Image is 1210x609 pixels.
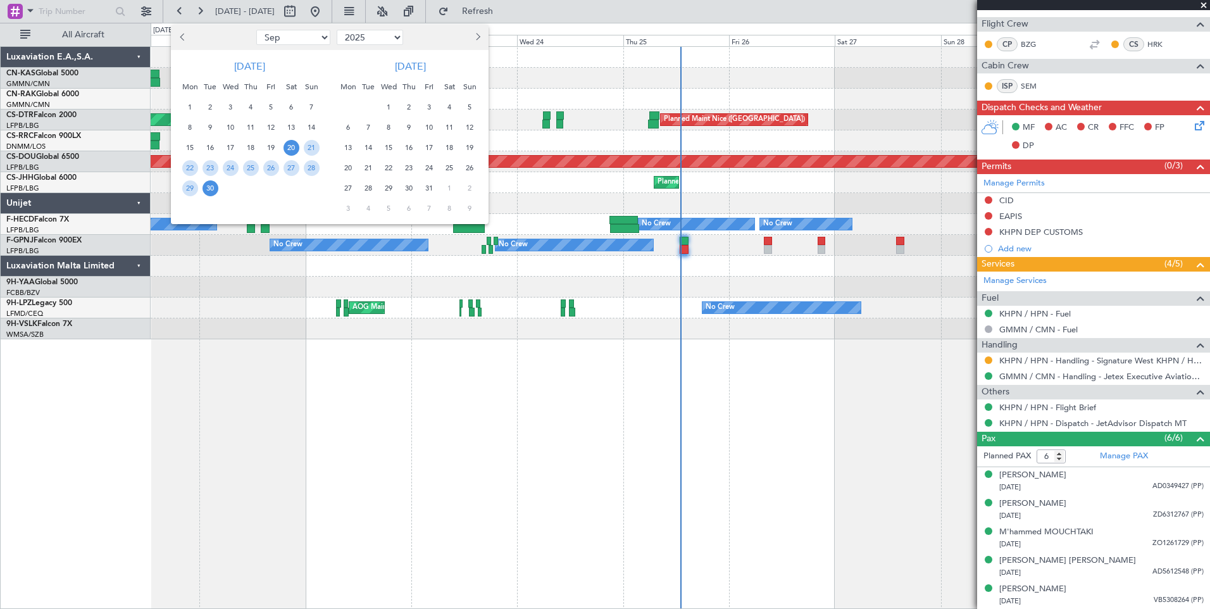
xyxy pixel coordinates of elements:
div: 12-10-2025 [459,117,480,137]
span: 10 [421,120,437,135]
span: 26 [462,160,478,176]
div: 2-9-2025 [200,97,220,117]
span: 8 [381,120,397,135]
div: 27-10-2025 [338,178,358,198]
div: 15-9-2025 [180,137,200,158]
span: 25 [442,160,458,176]
div: 22-9-2025 [180,158,200,178]
div: Sat [281,77,301,97]
span: 5 [381,201,397,217]
span: 2 [462,180,478,196]
div: 14-9-2025 [301,117,321,137]
span: 9 [462,201,478,217]
div: 22-10-2025 [378,158,399,178]
span: 8 [442,201,458,217]
span: 9 [401,120,417,135]
span: 14 [304,120,320,135]
div: 12-9-2025 [261,117,281,137]
div: 10-10-2025 [419,117,439,137]
div: 6-10-2025 [338,117,358,137]
span: 4 [243,99,259,115]
div: 27-9-2025 [281,158,301,178]
div: 18-10-2025 [439,137,459,158]
span: 3 [340,201,356,217]
div: 2-10-2025 [399,97,419,117]
div: 13-10-2025 [338,137,358,158]
span: 23 [401,160,417,176]
span: 28 [304,160,320,176]
span: 19 [263,140,279,156]
div: 26-10-2025 [459,158,480,178]
select: Select year [337,30,403,45]
div: 10-9-2025 [220,117,240,137]
span: 16 [401,140,417,156]
span: 24 [223,160,239,176]
span: 28 [361,180,377,196]
div: 23-9-2025 [200,158,220,178]
div: 30-10-2025 [399,178,419,198]
div: Tue [200,77,220,97]
div: 1-11-2025 [439,178,459,198]
div: 17-9-2025 [220,137,240,158]
span: 27 [284,160,299,176]
div: Tue [358,77,378,97]
div: 13-9-2025 [281,117,301,137]
span: 30 [401,180,417,196]
div: 21-9-2025 [301,137,321,158]
div: 8-10-2025 [378,117,399,137]
div: Mon [338,77,358,97]
span: 3 [223,99,239,115]
div: Sun [459,77,480,97]
div: 20-9-2025 [281,137,301,158]
div: 20-10-2025 [338,158,358,178]
div: Sun [301,77,321,97]
button: Next month [470,27,484,47]
div: 7-9-2025 [301,97,321,117]
div: 29-9-2025 [180,178,200,198]
div: 7-10-2025 [358,117,378,137]
span: 2 [203,99,218,115]
div: 4-9-2025 [240,97,261,117]
div: 5-11-2025 [378,198,399,218]
div: 3-11-2025 [338,198,358,218]
span: 3 [421,99,437,115]
span: 25 [243,160,259,176]
div: 6-11-2025 [399,198,419,218]
div: 11-9-2025 [240,117,261,137]
span: 21 [304,140,320,156]
div: 3-9-2025 [220,97,240,117]
span: 24 [421,160,437,176]
div: Thu [399,77,419,97]
div: Wed [220,77,240,97]
span: 27 [340,180,356,196]
div: 2-11-2025 [459,178,480,198]
span: 12 [462,120,478,135]
div: Sat [439,77,459,97]
div: 23-10-2025 [399,158,419,178]
span: 31 [421,180,437,196]
span: 9 [203,120,218,135]
span: 8 [182,120,198,135]
span: 6 [284,99,299,115]
div: 30-9-2025 [200,178,220,198]
div: 6-9-2025 [281,97,301,117]
select: Select month [256,30,330,45]
div: 24-10-2025 [419,158,439,178]
span: 7 [421,201,437,217]
div: Thu [240,77,261,97]
div: 15-10-2025 [378,137,399,158]
span: 1 [381,99,397,115]
div: 25-10-2025 [439,158,459,178]
span: 7 [361,120,377,135]
span: 11 [243,120,259,135]
div: 7-11-2025 [419,198,439,218]
div: 19-9-2025 [261,137,281,158]
div: Wed [378,77,399,97]
span: 15 [381,140,397,156]
div: 9-11-2025 [459,198,480,218]
span: 16 [203,140,218,156]
div: 11-10-2025 [439,117,459,137]
div: 8-11-2025 [439,198,459,218]
span: 29 [182,180,198,196]
span: 11 [442,120,458,135]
